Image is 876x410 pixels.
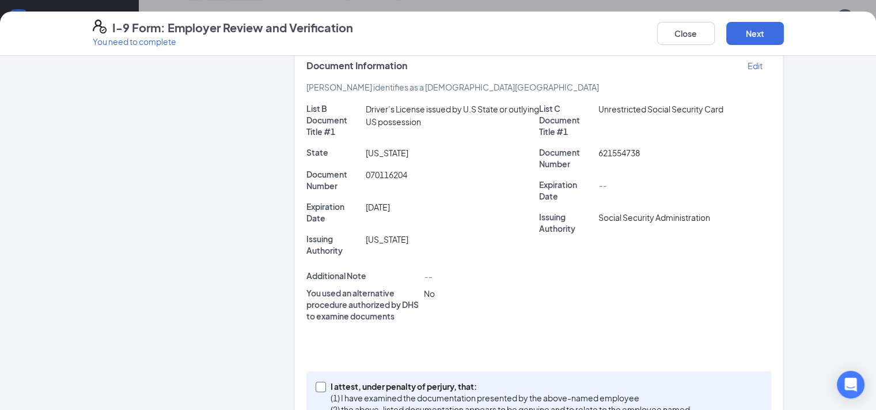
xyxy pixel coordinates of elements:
[306,287,419,322] p: You used an alternative procedure authorized by DHS to examine documents
[598,148,639,158] span: 621554738
[365,104,539,127] span: Driver’s License issued by U.S State or outlying US possession
[423,271,431,281] span: --
[365,234,408,245] span: [US_STATE]
[112,20,353,36] h4: I-9 Form: Employer Review and Verification
[598,212,710,223] span: Social Security Administration
[598,180,606,190] span: --
[598,104,723,114] span: Unrestricted Social Security Card
[93,36,353,47] p: You need to complete
[657,22,715,45] button: Close
[331,381,690,392] p: I attest, under penalty of perjury, that:
[306,82,599,92] span: [PERSON_NAME] identifies as a [DEMOGRAPHIC_DATA][GEOGRAPHIC_DATA]
[306,146,361,158] p: State
[837,371,864,398] div: Open Intercom Messenger
[306,168,361,191] p: Document Number
[539,211,593,234] p: Issuing Authority
[747,60,762,72] p: Edit
[365,170,407,180] span: 070116204
[365,148,408,158] span: [US_STATE]
[423,288,434,299] span: No
[306,270,419,281] p: Additional Note
[306,233,361,256] p: Issuing Authority
[365,202,389,212] span: [DATE]
[93,20,107,33] svg: FormI9EVerifyIcon
[539,179,593,202] p: Expiration Date
[539,103,593,137] p: List C Document Title #1
[306,60,407,72] span: Document Information
[306,201,361,224] p: Expiration Date
[539,146,593,170] p: Document Number
[331,392,690,404] p: (1) I have examined the documentation presented by the above-named employee
[726,22,784,45] button: Next
[306,103,361,137] p: List B Document Title #1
